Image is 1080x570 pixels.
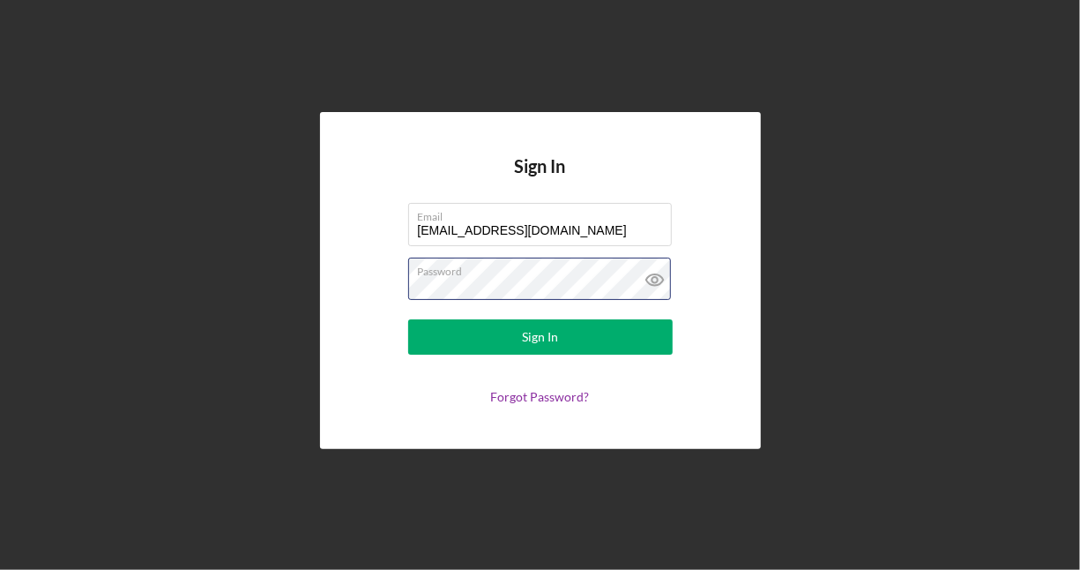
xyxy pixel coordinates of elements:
[515,156,566,203] h4: Sign In
[522,319,558,355] div: Sign In
[418,259,672,278] label: Password
[491,389,590,404] a: Forgot Password?
[418,204,672,223] label: Email
[408,319,673,355] button: Sign In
